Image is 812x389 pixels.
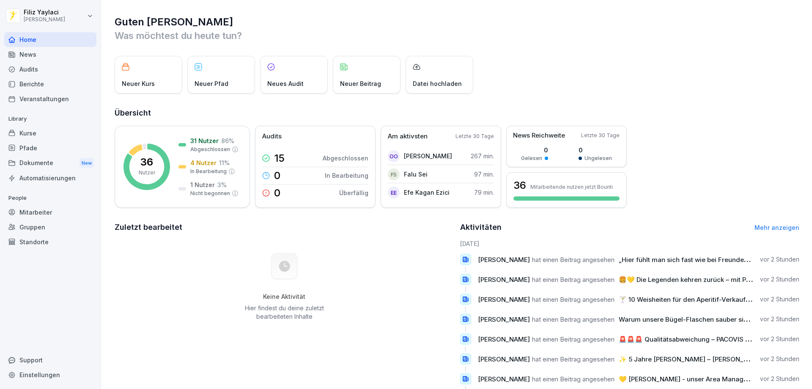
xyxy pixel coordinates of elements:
p: Datei hochladen [413,79,462,88]
p: vor 2 Stunden [760,295,799,303]
div: EE [388,187,400,199]
p: Falu Sei [404,170,428,179]
a: Mitarbeiter [4,205,96,220]
p: Neuer Kurs [122,79,155,88]
p: vor 2 Stunden [760,315,799,323]
p: vor 2 Stunden [760,355,799,363]
p: 15 [274,153,285,163]
div: FS [388,168,400,180]
p: 86 % [221,136,234,145]
h1: Guten [PERSON_NAME] [115,15,799,29]
p: 0 [274,188,280,198]
h2: Zuletzt bearbeitet [115,221,454,233]
p: 97 min. [474,170,494,179]
span: hat einen Beitrag angesehen [532,256,614,264]
p: [PERSON_NAME] [404,152,452,160]
span: hat einen Beitrag angesehen [532,355,614,363]
a: Audits [4,62,96,77]
div: Dokumente [4,155,96,171]
p: vor 2 Stunden [760,275,799,284]
p: Neues Audit [267,79,304,88]
a: DokumenteNew [4,155,96,171]
a: Standorte [4,235,96,249]
p: 36 [140,157,153,167]
p: People [4,191,96,205]
p: 4 Nutzer [190,158,217,167]
p: vor 2 Stunden [760,375,799,383]
p: 31 Nutzer [190,136,219,145]
h5: Keine Aktivität [241,293,327,301]
span: hat einen Beitrag angesehen [532,295,614,303]
span: hat einen Beitrag angesehen [532,335,614,343]
span: hat einen Beitrag angesehen [532,375,614,383]
p: Hier findest du deine zuletzt bearbeiteten Inhalte [241,304,327,321]
a: Berichte [4,77,96,91]
p: 0 [579,146,612,154]
div: OO [388,150,400,162]
p: News Reichweite [513,131,565,141]
span: [PERSON_NAME] [478,355,530,363]
a: Home [4,32,96,47]
a: Veranstaltungen [4,91,96,106]
p: Mitarbeitende nutzen jetzt Bounti [530,184,613,190]
a: Kurse [4,126,96,141]
p: vor 2 Stunden [760,335,799,343]
h2: Aktivitäten [460,221,502,233]
p: Audits [262,132,282,141]
p: Am aktivsten [388,132,428,141]
span: [PERSON_NAME] [478,315,530,323]
p: Abgeschlossen [323,154,368,163]
h6: [DATE] [460,239,800,248]
p: Neuer Pfad [195,79,228,88]
p: Neuer Beitrag [340,79,381,88]
p: 0 [521,146,548,154]
p: In Bearbeitung [190,168,227,175]
span: [PERSON_NAME] [478,335,530,343]
span: [PERSON_NAME] [478,276,530,284]
span: [PERSON_NAME] [478,375,530,383]
p: In Bearbeitung [325,171,368,180]
p: 267 min. [471,152,494,160]
p: Library [4,112,96,126]
p: Abgeschlossen [190,146,230,153]
a: Gruppen [4,220,96,235]
p: Efe Kagan Ezici [404,188,450,197]
p: Was möchtest du heute tun? [115,29,799,42]
a: Einstellungen [4,367,96,382]
p: Filiz Yaylaci [24,9,65,16]
span: [PERSON_NAME] [478,256,530,264]
span: hat einen Beitrag angesehen [532,315,614,323]
a: Pfade [4,141,96,155]
p: 3 % [217,180,227,189]
a: News [4,47,96,62]
p: Nicht begonnen [190,190,230,197]
a: Mehr anzeigen [754,224,799,231]
p: vor 2 Stunden [760,255,799,264]
p: Letzte 30 Tage [455,132,494,140]
p: Ungelesen [584,154,612,162]
span: hat einen Beitrag angesehen [532,276,614,284]
p: 1 Nutzer [190,180,215,189]
div: New [80,158,94,168]
div: Support [4,353,96,367]
p: Überfällig [339,188,368,197]
p: 79 min. [474,188,494,197]
a: Automatisierungen [4,171,96,185]
p: Nutzer [139,169,155,177]
h2: Übersicht [115,107,799,119]
span: [PERSON_NAME] [478,295,530,303]
p: 11 % [219,158,230,167]
h3: 36 [513,178,526,193]
p: Letzte 30 Tage [581,132,620,139]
